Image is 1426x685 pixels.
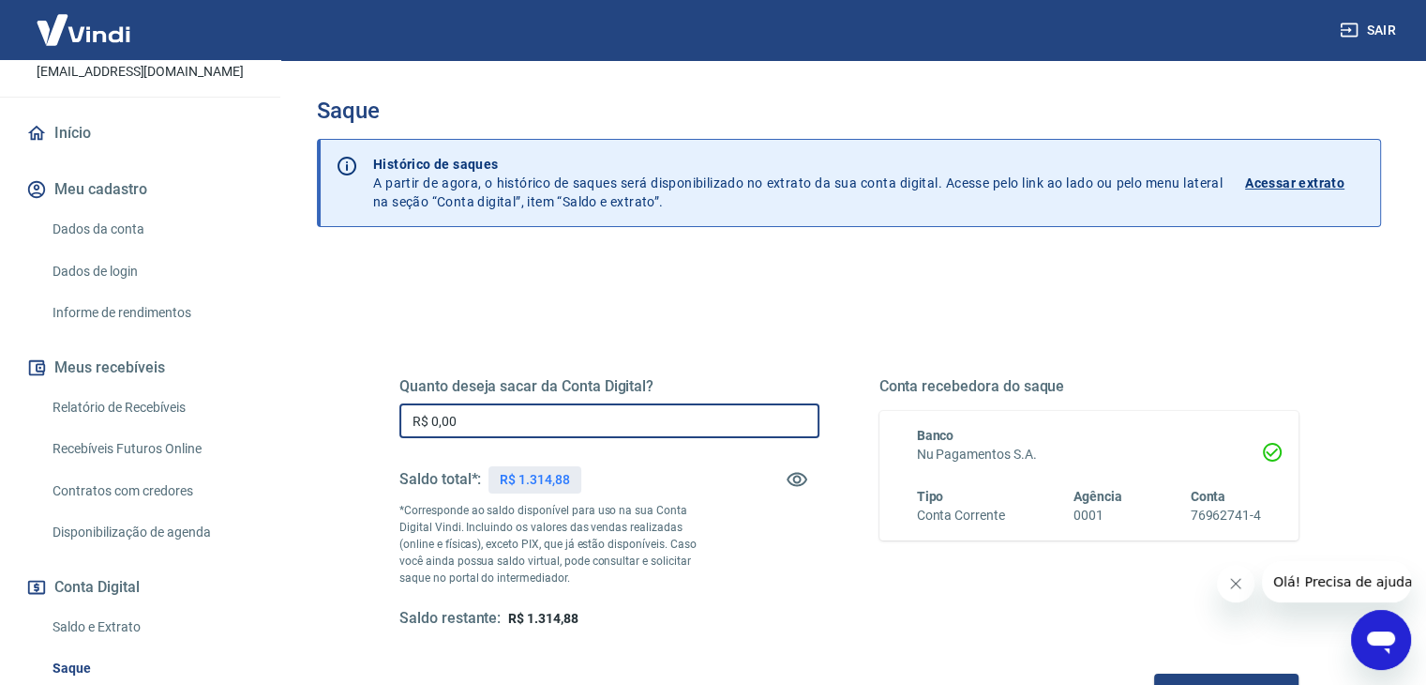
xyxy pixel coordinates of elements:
[1217,565,1254,602] iframe: Fechar mensagem
[45,388,258,427] a: Relatório de Recebíveis
[45,294,258,332] a: Informe de rendimentos
[1190,489,1225,504] span: Conta
[1262,561,1411,602] iframe: Mensagem da empresa
[399,502,714,586] p: *Corresponde ao saldo disponível para uso na sua Conta Digital Vindi. Incluindo os valores das ve...
[373,155,1223,174] p: Histórico de saques
[500,470,569,490] p: R$ 1.314,88
[45,608,258,647] a: Saldo e Extrato
[45,252,258,291] a: Dados de login
[1190,506,1261,525] h6: 76962741-4
[23,567,258,608] button: Conta Digital
[879,377,1299,396] h5: Conta recebedora do saque
[917,489,944,504] span: Tipo
[37,62,244,82] p: [EMAIL_ADDRESS][DOMAIN_NAME]
[45,430,258,468] a: Recebíveis Futuros Online
[1336,13,1403,48] button: Sair
[23,169,258,210] button: Meu cadastro
[45,210,258,249] a: Dados da conta
[11,13,158,28] span: Olá! Precisa de ajuda?
[399,609,501,629] h5: Saldo restante:
[917,506,1005,525] h6: Conta Corrente
[399,377,819,396] h5: Quanto deseja sacar da Conta Digital?
[1073,506,1122,525] h6: 0001
[373,155,1223,211] p: A partir de agora, o histórico de saques será disponibilizado no extrato da sua conta digital. Ac...
[45,513,258,552] a: Disponibilização de agenda
[23,113,258,154] a: Início
[1245,155,1365,211] a: Acessar extrato
[45,472,258,510] a: Contratos com credores
[917,445,1262,464] h6: Nu Pagamentos S.A.
[23,347,258,388] button: Meus recebíveis
[1073,489,1122,504] span: Agência
[399,470,481,489] h5: Saldo total*:
[1351,610,1411,670] iframe: Botão para abrir a janela de mensagens
[1245,174,1344,192] p: Acessar extrato
[317,98,1381,124] h3: Saque
[917,428,954,443] span: Banco
[23,1,144,58] img: Vindi
[508,611,578,626] span: R$ 1.314,88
